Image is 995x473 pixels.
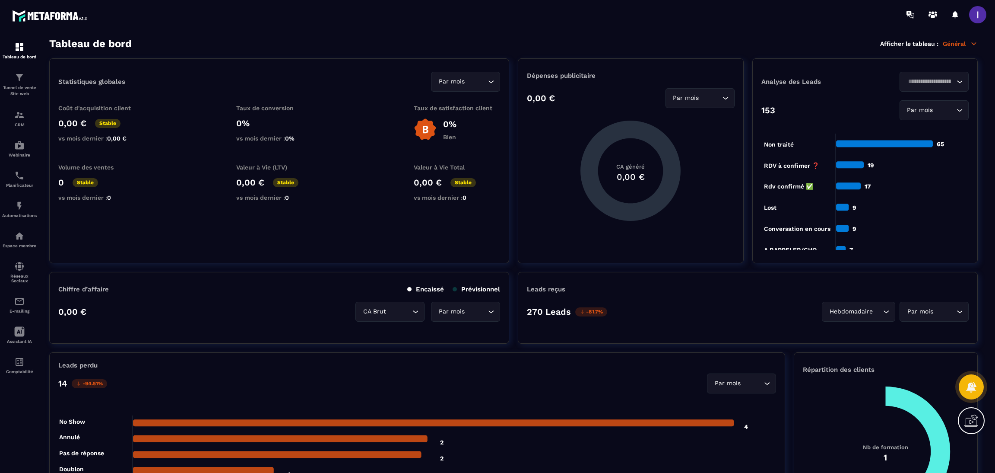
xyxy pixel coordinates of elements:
input: Search for option [875,307,881,316]
div: Search for option [665,88,735,108]
p: Encaissé [407,285,444,293]
div: Search for option [900,100,969,120]
p: Analyse des Leads [761,78,865,86]
p: Général [943,40,978,48]
input: Search for option [388,307,410,316]
p: 270 Leads [527,307,571,317]
span: Par mois [905,307,935,316]
img: formation [14,72,25,83]
img: scheduler [14,170,25,181]
img: social-network [14,261,25,272]
p: Tunnel de vente Site web [2,85,37,97]
tspan: Non traité [764,141,794,148]
tspan: Annulé [59,434,80,441]
tspan: Doublon [59,466,84,473]
tspan: Pas de réponse [59,450,104,457]
input: Search for option [935,307,954,316]
tspan: A RAPPELER/GHO... [764,246,822,253]
p: 0 [58,177,64,188]
img: b-badge-o.b3b20ee6.svg [414,118,437,141]
img: formation [14,110,25,120]
a: formationformationTableau de bord [2,35,37,66]
a: formationformationTunnel de vente Site web [2,66,37,103]
p: E-mailing [2,309,37,313]
img: logo [12,8,90,24]
tspan: No Show [59,418,86,425]
a: automationsautomationsEspace membre [2,224,37,255]
p: 0,00 € [58,307,86,317]
p: 0% [236,118,323,128]
h3: Tableau de bord [49,38,132,50]
p: vs mois dernier : [236,194,323,201]
a: automationsautomationsAutomatisations [2,194,37,224]
span: CA Brut [361,307,388,316]
p: 0,00 € [527,93,555,103]
span: Par mois [905,105,935,115]
p: Espace membre [2,243,37,248]
p: Taux de satisfaction client [414,105,500,112]
tspan: Conversation en cours [764,225,830,232]
tspan: RDV à confimer ❓ [764,162,820,169]
input: Search for option [935,105,954,115]
p: Valeur à Vie Total [414,164,500,171]
span: 0% [285,135,295,142]
input: Search for option [466,77,486,86]
p: 0% [443,119,456,129]
input: Search for option [466,307,486,316]
p: vs mois dernier : [414,194,500,201]
p: 0,00 € [414,177,442,188]
p: vs mois dernier : [58,194,145,201]
p: vs mois dernier : [236,135,323,142]
p: Leads reçus [527,285,565,293]
div: Search for option [900,302,969,322]
p: Taux de conversion [236,105,323,112]
p: Planificateur [2,183,37,188]
p: CRM [2,122,37,127]
p: -94.51% [72,379,107,388]
input: Search for option [701,93,720,103]
span: Par mois [713,379,742,388]
a: social-networksocial-networkRéseaux Sociaux [2,255,37,290]
span: Hebdomadaire [827,307,875,316]
div: Search for option [707,374,776,393]
p: vs mois dernier : [58,135,145,142]
div: Search for option [355,302,425,322]
span: 0 [285,194,289,201]
a: Assistant IA [2,320,37,350]
p: 0,00 € [58,118,86,128]
a: schedulerschedulerPlanificateur [2,164,37,194]
p: Répartition des clients [803,366,969,374]
a: emailemailE-mailing [2,290,37,320]
tspan: Lost [764,204,776,211]
p: Prévisionnel [453,285,500,293]
div: Search for option [431,302,500,322]
span: 0,00 € [107,135,127,142]
img: accountant [14,357,25,367]
input: Search for option [742,379,762,388]
p: Valeur à Vie (LTV) [236,164,323,171]
div: Search for option [431,72,500,92]
img: automations [14,140,25,150]
div: Search for option [822,302,895,322]
span: Par mois [671,93,701,103]
span: 0 [463,194,466,201]
p: Assistant IA [2,339,37,344]
img: automations [14,201,25,211]
p: Afficher le tableau : [880,40,938,47]
span: Par mois [437,307,466,316]
p: Réseaux Sociaux [2,274,37,283]
a: automationsautomationsWebinaire [2,134,37,164]
p: Coût d'acquisition client [58,105,145,112]
p: Comptabilité [2,369,37,374]
a: accountantaccountantComptabilité [2,350,37,380]
tspan: Rdv confirmé ✅ [764,183,814,190]
span: Par mois [437,77,466,86]
p: Stable [95,119,120,128]
p: Stable [450,178,476,187]
input: Search for option [905,77,954,86]
p: Webinaire [2,153,37,157]
p: Chiffre d’affaire [58,285,109,293]
p: Tableau de bord [2,54,37,59]
p: Volume des ventes [58,164,145,171]
p: Leads perdu [58,361,98,369]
